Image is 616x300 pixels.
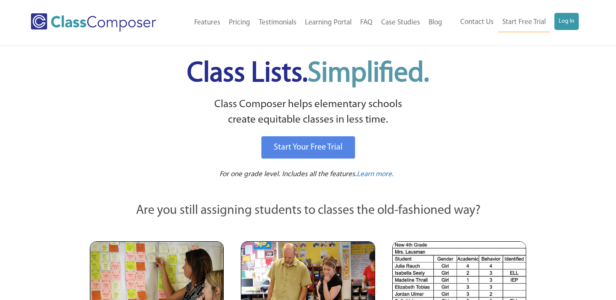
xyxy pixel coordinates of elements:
span: Start Your Free Trial [274,143,343,152]
a: Features [190,13,225,32]
p: Are you still assigning students to classes the old-fashioned way? [90,201,526,220]
a: FAQ [356,13,377,32]
p: Class Composer helps elementary schools create equitable classes in less time. [89,97,527,128]
img: Class Composer [31,13,156,32]
a: Testimonials [255,13,301,32]
span: Simplified. [308,60,429,88]
nav: Header Menu [176,13,447,32]
a: Case Studies [377,13,424,32]
span: For one grade level. Includes all the features. [219,171,357,178]
a: Pricing [225,13,255,32]
a: Learning Portal [301,13,356,32]
a: Learn more. [357,169,394,180]
a: Start Your Free Trial [261,136,355,159]
a: Contact Us [456,13,498,32]
a: Blog [424,13,447,32]
span: Class Lists. [187,60,429,88]
nav: Header Menu [447,13,579,32]
a: Start Free Trial [498,13,550,32]
a: Log In [554,13,579,30]
span: Learn more. [357,171,394,178]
